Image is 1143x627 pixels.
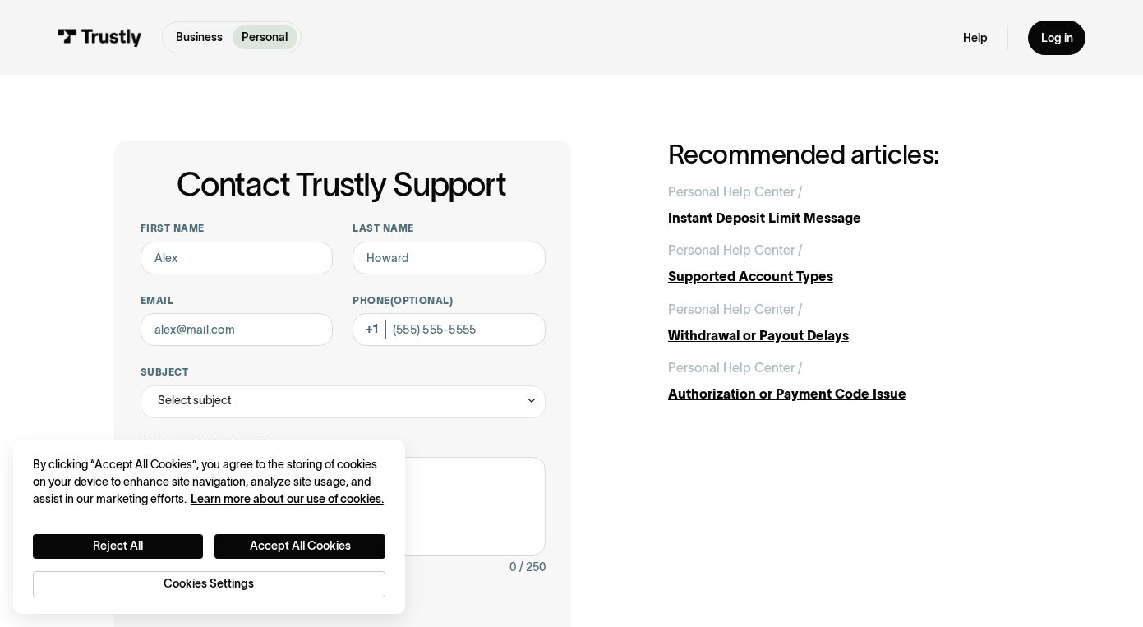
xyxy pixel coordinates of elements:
[668,326,1029,346] div: Withdrawal or Payout Delays
[509,558,516,578] div: 0
[141,313,334,346] input: alex@mail.com
[233,25,298,49] a: Personal
[158,391,231,411] div: Select subject
[176,29,223,46] p: Business
[141,242,334,274] input: Alex
[141,294,334,307] label: Email
[353,313,546,346] input: (555) 555-5555
[141,437,546,450] label: How can we help you?
[214,534,385,559] button: Accept All Cookies
[353,222,546,235] label: Last name
[141,366,546,379] label: Subject
[668,358,803,378] div: Personal Help Center /
[1028,21,1086,55] a: Log in
[668,209,1029,228] div: Instant Deposit Limit Message
[668,182,1029,228] a: Personal Help Center /Instant Deposit Limit Message
[1041,30,1073,45] div: Log in
[141,385,546,418] div: Select subject
[963,30,988,45] a: Help
[353,294,546,307] label: Phone
[519,558,546,578] div: / 250
[668,241,1029,287] a: Personal Help Center /Supported Account Types
[668,385,1029,404] div: Authorization or Payment Code Issue
[668,300,1029,346] a: Personal Help Center /Withdrawal or Payout Delays
[668,241,803,260] div: Personal Help Center /
[353,242,546,274] input: Howard
[13,440,405,615] div: Cookie banner
[33,456,385,597] div: Privacy
[668,141,1029,169] h2: Recommended articles:
[668,300,803,320] div: Personal Help Center /
[33,571,385,597] button: Cookies Settings
[33,456,385,508] div: By clicking “Accept All Cookies”, you agree to the storing of cookies on your device to enhance s...
[668,358,1029,404] a: Personal Help Center /Authorization or Payment Code Issue
[33,534,204,559] button: Reject All
[668,267,1029,287] div: Supported Account Types
[668,182,803,202] div: Personal Help Center /
[166,25,233,49] a: Business
[58,29,142,47] img: Trustly Logo
[191,492,384,505] a: More information about your privacy, opens in a new tab
[137,167,546,203] h1: Contact Trustly Support
[242,29,288,46] p: Personal
[141,222,334,235] label: First name
[390,295,454,306] span: (Optional)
